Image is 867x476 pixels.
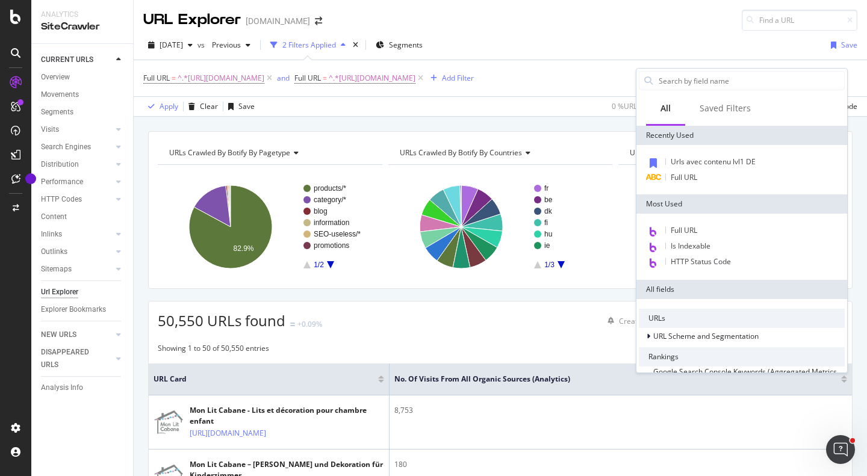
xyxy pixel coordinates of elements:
[636,280,847,299] div: All fields
[400,147,522,158] span: URLs Crawled By Botify By countries
[323,73,327,83] span: =
[394,459,847,470] div: 180
[41,158,113,171] a: Distribution
[160,101,178,111] div: Apply
[314,184,346,193] text: products/*
[671,256,731,267] span: HTTP Status Code
[41,263,113,276] a: Sitemaps
[671,225,697,235] span: Full URL
[246,15,310,27] div: [DOMAIN_NAME]
[671,172,697,182] span: Full URL
[826,36,857,55] button: Save
[266,36,350,55] button: 2 Filters Applied
[41,106,125,119] a: Segments
[426,71,474,85] button: Add Filter
[350,39,361,51] div: times
[657,72,844,90] input: Search by field name
[143,36,197,55] button: [DATE]
[826,435,855,464] iframe: Intercom live chat
[636,194,847,214] div: Most Used
[233,244,253,253] text: 82.9%
[41,20,123,34] div: SiteCrawler
[41,193,113,206] a: HTTP Codes
[700,102,751,114] div: Saved Filters
[25,173,36,184] div: Tooltip anchor
[41,54,93,66] div: CURRENT URLS
[544,261,555,269] text: 1/3
[200,101,218,111] div: Clear
[184,97,218,116] button: Clear
[630,147,778,158] span: URLs Crawled By Botify By s_parameter_use
[197,40,207,50] span: vs
[19,19,29,29] img: logo_orange.svg
[41,193,82,206] div: HTTP Codes
[158,343,269,357] div: Showing 1 to 50 of 50,550 entries
[314,241,349,250] text: promotions
[742,10,857,31] input: Find a URL
[314,261,324,269] text: 1/2
[41,286,125,298] a: Url Explorer
[841,40,857,50] div: Save
[167,143,371,162] h4: URLs Crawled By Botify By pagetype
[41,346,113,371] a: DISAPPEARED URLS
[41,71,125,84] a: Overview
[41,88,79,101] div: Movements
[653,366,837,387] span: Google Search Console Keywords (Aggregated Metrics By URL)
[223,97,255,116] button: Save
[33,70,42,79] img: tab_domain_overview_orange.svg
[46,71,108,79] div: Domain Overview
[371,36,427,55] button: Segments
[169,147,290,158] span: URLs Crawled By Botify By pagetype
[619,316,659,326] div: Create alert
[653,331,759,341] span: URL Scheme and Segmentation
[143,10,241,30] div: URL Explorer
[388,175,610,279] svg: A chart.
[41,141,91,153] div: Search Engines
[544,230,552,238] text: hu
[41,303,106,316] div: Explorer Bookmarks
[41,211,67,223] div: Content
[41,382,83,394] div: Analysis Info
[314,230,361,238] text: SEO-useless/*
[190,427,266,439] a: [URL][DOMAIN_NAME]
[41,346,102,371] div: DISAPPEARED URLS
[603,311,659,330] button: Create alert
[618,175,840,279] svg: A chart.
[133,71,203,79] div: Keywords by Traffic
[277,72,290,84] button: and
[41,263,72,276] div: Sitemaps
[544,196,553,204] text: be
[544,241,550,250] text: ie
[277,73,290,83] div: and
[442,73,474,83] div: Add Filter
[41,106,73,119] div: Segments
[636,126,847,145] div: Recently Used
[41,246,67,258] div: Outlinks
[315,17,322,25] div: arrow-right-arrow-left
[329,70,415,87] span: ^.*[URL][DOMAIN_NAME]
[178,70,264,87] span: ^.*[URL][DOMAIN_NAME]
[41,10,123,20] div: Analytics
[143,97,178,116] button: Apply
[314,196,346,204] text: category/*
[297,319,322,329] div: +0.09%
[41,303,125,316] a: Explorer Bookmarks
[290,323,295,326] img: Equal
[19,31,29,41] img: website_grey.svg
[41,141,113,153] a: Search Engines
[41,246,113,258] a: Outlinks
[41,211,125,223] a: Content
[544,184,548,193] text: fr
[41,286,78,298] div: Url Explorer
[158,175,379,279] svg: A chart.
[41,123,113,136] a: Visits
[544,207,553,215] text: dk
[41,382,125,394] a: Analysis Info
[627,143,832,162] h4: URLs Crawled By Botify By s_parameter_use
[41,329,76,341] div: NEW URLS
[41,54,113,66] a: CURRENT URLS
[544,218,548,227] text: fi
[41,329,113,341] a: NEW URLS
